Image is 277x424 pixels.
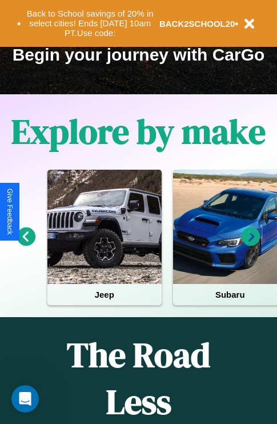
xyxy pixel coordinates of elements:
div: Give Feedback [6,189,14,235]
h1: Explore by make [11,108,266,155]
h4: Jeep [47,284,162,305]
iframe: Intercom live chat [11,385,39,413]
b: BACK2SCHOOL20 [159,19,235,29]
button: Back to School savings of 20% in select cities! Ends [DATE] 10am PT.Use code: [21,6,159,41]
